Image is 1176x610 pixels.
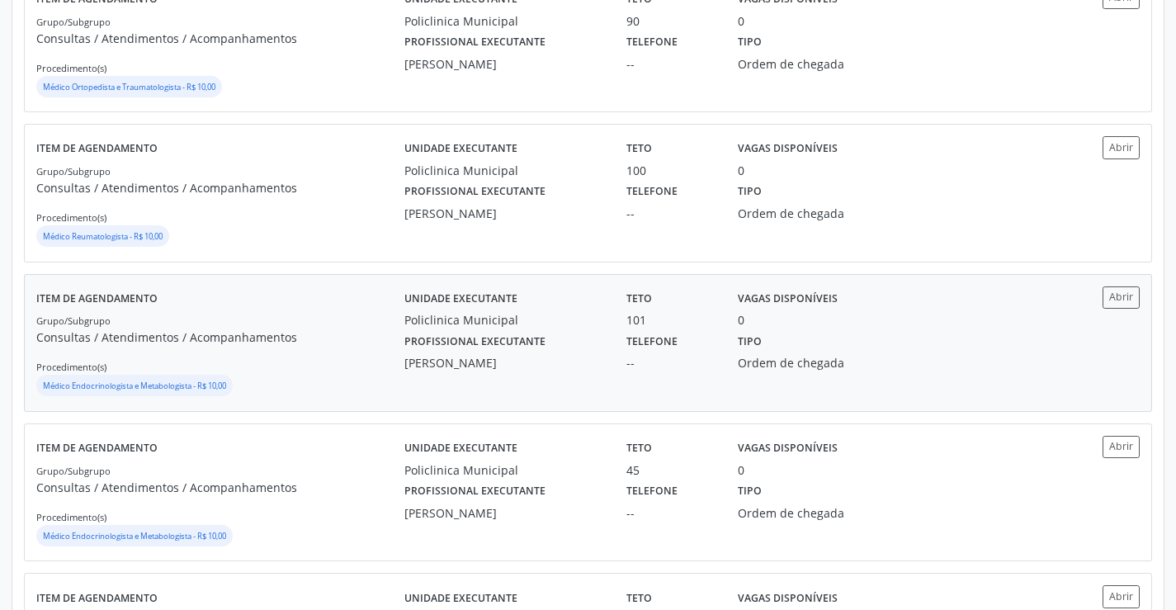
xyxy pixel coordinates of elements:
div: [PERSON_NAME] [404,354,603,371]
label: Telefone [626,179,678,205]
div: Ordem de chegada [738,55,881,73]
label: Tipo [738,179,762,205]
small: Grupo/Subgrupo [36,314,111,327]
div: 45 [626,461,715,479]
div: -- [626,205,715,222]
div: 0 [738,162,744,179]
small: Grupo/Subgrupo [36,465,111,477]
div: Policlinica Municipal [404,461,603,479]
div: 90 [626,12,715,30]
div: Policlinica Municipal [404,311,603,329]
label: Teto [626,136,652,162]
label: Tipo [738,30,762,55]
small: Médico Endocrinologista e Metabologista - R$ 10,00 [43,381,226,391]
label: Item de agendamento [36,286,158,312]
label: Telefone [626,479,678,504]
label: Tipo [738,329,762,354]
button: Abrir [1103,136,1140,158]
small: Procedimento(s) [36,511,106,523]
label: Tipo [738,479,762,504]
small: Médico Ortopedista e Traumatologista - R$ 10,00 [43,82,215,92]
button: Abrir [1103,585,1140,608]
small: Grupo/Subgrupo [36,16,111,28]
div: Ordem de chegada [738,504,881,522]
button: Abrir [1103,286,1140,309]
label: Telefone [626,30,678,55]
div: 0 [738,12,744,30]
div: -- [626,55,715,73]
small: Médico Reumatologista - R$ 10,00 [43,231,163,242]
p: Consultas / Atendimentos / Acompanhamentos [36,30,404,47]
div: -- [626,354,715,371]
small: Procedimento(s) [36,62,106,74]
small: Grupo/Subgrupo [36,165,111,177]
label: Vagas disponíveis [738,286,838,312]
small: Médico Endocrinologista e Metabologista - R$ 10,00 [43,531,226,541]
label: Unidade executante [404,286,517,312]
div: 100 [626,162,715,179]
div: -- [626,504,715,522]
label: Teto [626,436,652,461]
div: [PERSON_NAME] [404,55,603,73]
label: Profissional executante [404,479,545,504]
label: Item de agendamento [36,136,158,162]
div: Policlinica Municipal [404,162,603,179]
label: Unidade executante [404,136,517,162]
p: Consultas / Atendimentos / Acompanhamentos [36,179,404,196]
label: Vagas disponíveis [738,136,838,162]
div: 101 [626,311,715,329]
label: Teto [626,286,652,312]
small: Procedimento(s) [36,361,106,373]
label: Profissional executante [404,329,545,354]
label: Profissional executante [404,179,545,205]
small: Procedimento(s) [36,211,106,224]
p: Consultas / Atendimentos / Acompanhamentos [36,479,404,496]
div: 0 [738,311,744,329]
div: Ordem de chegada [738,354,881,371]
p: Consultas / Atendimentos / Acompanhamentos [36,329,404,346]
label: Item de agendamento [36,436,158,461]
div: 0 [738,461,744,479]
div: Ordem de chegada [738,205,881,222]
label: Unidade executante [404,436,517,461]
label: Vagas disponíveis [738,436,838,461]
label: Profissional executante [404,30,545,55]
div: [PERSON_NAME] [404,205,603,222]
label: Telefone [626,329,678,354]
div: Policlinica Municipal [404,12,603,30]
div: [PERSON_NAME] [404,504,603,522]
button: Abrir [1103,436,1140,458]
